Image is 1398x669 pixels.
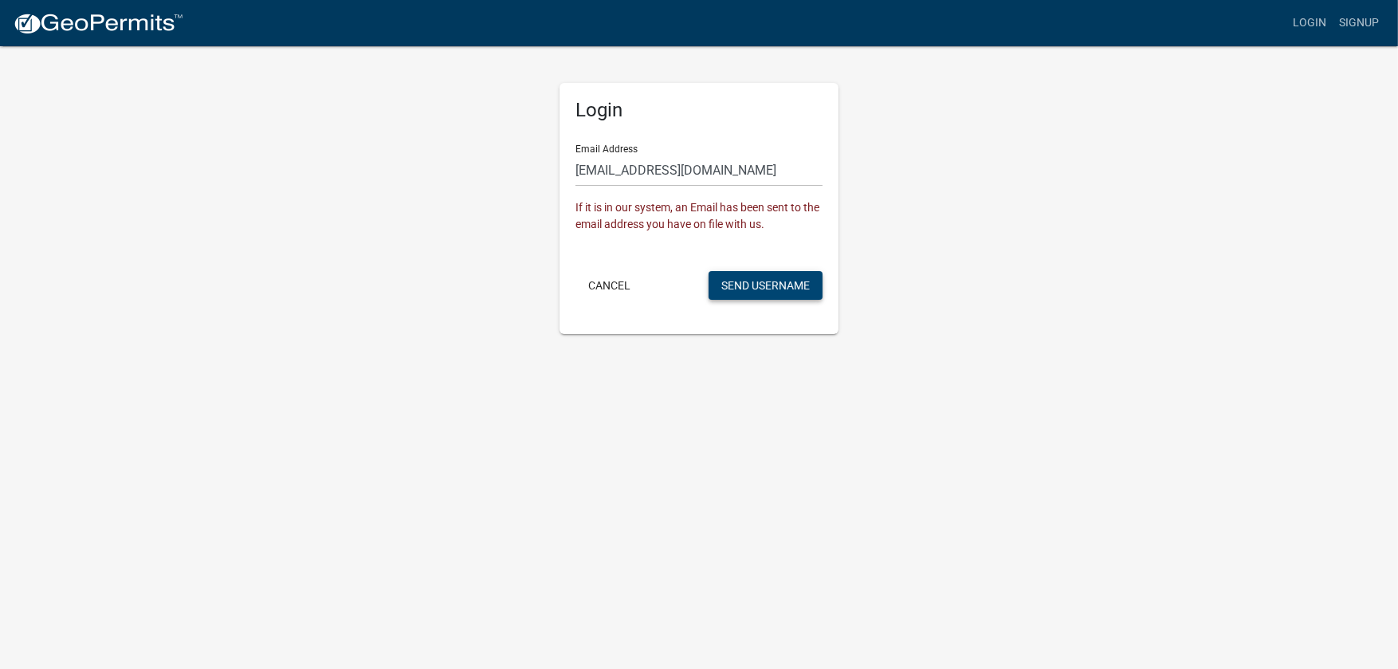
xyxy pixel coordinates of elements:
a: Signup [1333,8,1385,38]
button: Send Username [709,271,823,300]
h5: Login [575,99,823,122]
button: Cancel [575,271,643,300]
a: Login [1286,8,1333,38]
div: If it is in our system, an Email has been sent to the email address you have on file with us. [575,199,823,233]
